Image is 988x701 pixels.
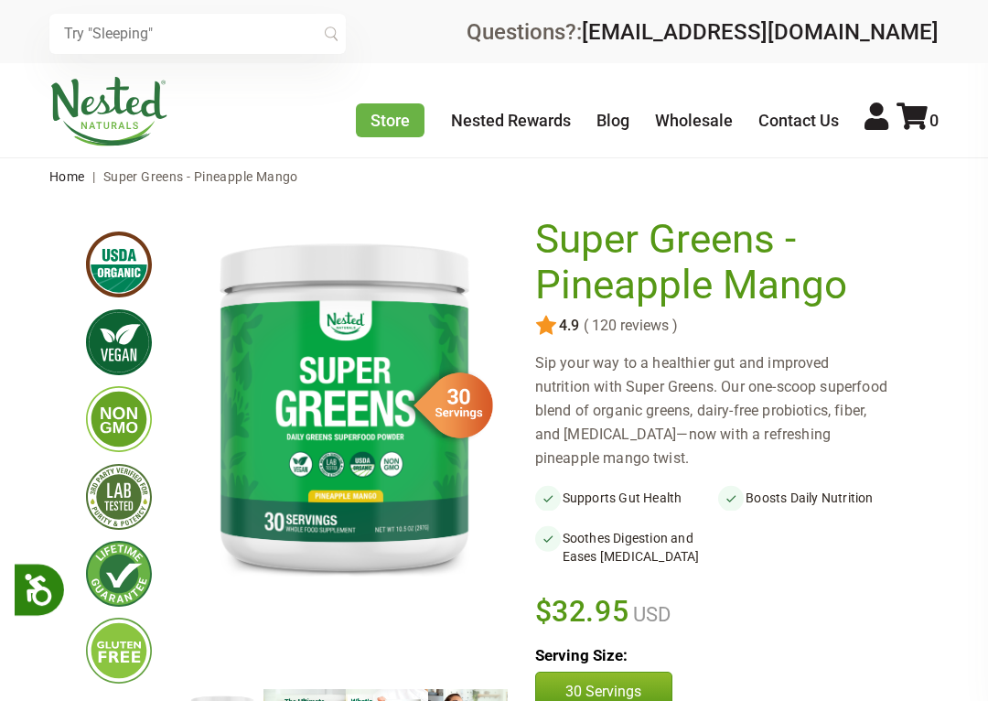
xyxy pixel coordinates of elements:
li: Soothes Digestion and Eases [MEDICAL_DATA] [535,525,719,569]
a: Blog [596,111,629,130]
li: Boosts Daily Nutrition [718,485,902,511]
a: Nested Rewards [451,111,571,130]
img: Super Greens - Pineapple Mango [181,217,508,592]
img: sg-servings-30.png [402,366,493,445]
img: gmofree [86,386,152,452]
img: usdaorganic [86,232,152,297]
div: Questions?: [467,21,939,43]
img: glutenfree [86,618,152,684]
span: Super Greens - Pineapple Mango [103,169,298,184]
input: Try "Sleeping" [49,14,346,54]
a: 0 [897,111,939,130]
img: vegan [86,309,152,375]
img: thirdpartytested [86,464,152,530]
img: star.svg [535,315,557,337]
a: Home [49,169,85,184]
img: lifetimeguarantee [86,541,152,607]
a: Contact Us [758,111,839,130]
span: 4.9 [557,318,579,334]
h1: Super Greens - Pineapple Mango [535,217,893,307]
a: [EMAIL_ADDRESS][DOMAIN_NAME] [582,19,939,45]
img: Nested Naturals [49,77,168,146]
span: | [88,169,100,184]
b: Serving Size: [535,646,628,664]
nav: breadcrumbs [49,158,939,195]
span: ( 120 reviews ) [579,318,678,334]
div: Sip your way to a healthier gut and improved nutrition with Super Greens. Our one-scoop superfood... [535,351,902,470]
li: Supports Gut Health [535,485,719,511]
a: Store [356,103,424,137]
span: USD [628,603,671,626]
span: 0 [929,111,939,130]
span: $32.95 [535,591,629,631]
a: Wholesale [655,111,733,130]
